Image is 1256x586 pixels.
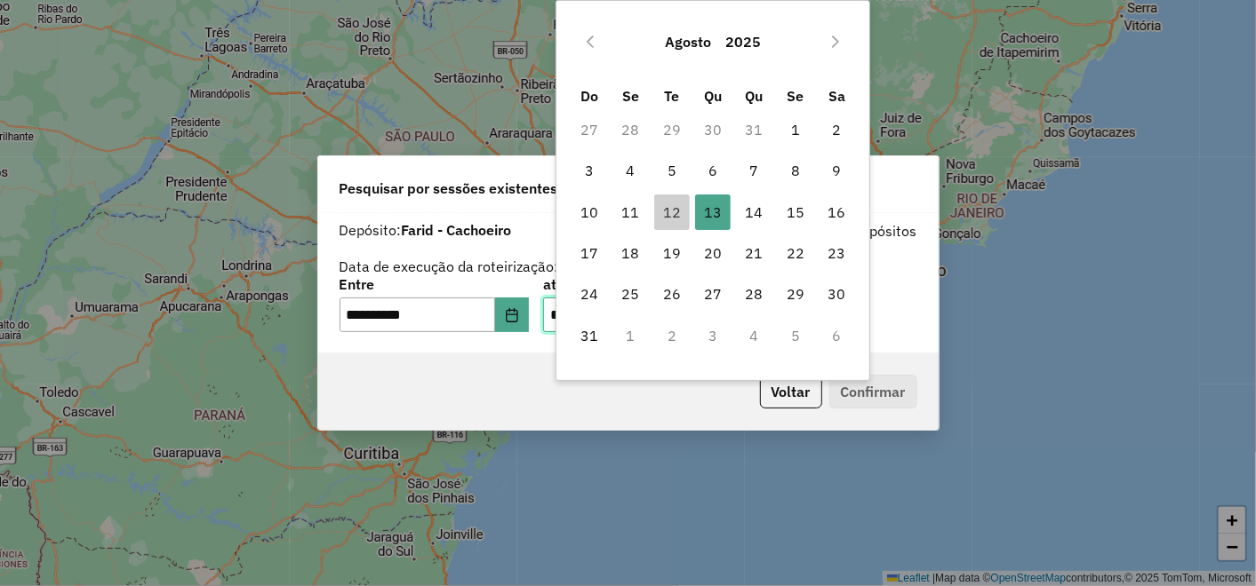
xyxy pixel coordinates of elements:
span: 19 [654,235,690,271]
span: Do [580,87,598,105]
span: 4 [612,153,648,188]
label: Depósito: [340,219,512,241]
span: 1 [778,112,813,147]
td: 5 [652,150,692,191]
td: 12 [652,192,692,233]
span: 6 [695,153,731,188]
td: 30 [816,273,857,314]
td: 31 [569,315,610,356]
td: 11 [610,192,651,233]
td: 27 [569,109,610,150]
span: 20 [695,235,731,271]
td: 6 [692,150,733,191]
span: Pesquisar por sessões existentes [340,178,558,199]
span: 17 [572,235,607,271]
td: 21 [733,233,774,273]
span: 3 [572,153,607,188]
span: 27 [695,276,731,312]
span: 13 [695,194,731,230]
td: 14 [733,192,774,233]
td: 3 [569,150,610,191]
span: 26 [654,276,690,312]
span: Te [664,87,679,105]
span: 16 [819,194,854,230]
span: 10 [572,194,607,230]
td: 26 [652,273,692,314]
span: 28 [737,276,772,312]
span: 23 [819,235,854,271]
span: Se [622,87,639,105]
td: 7 [733,150,774,191]
td: 4 [733,315,774,356]
td: 3 [692,315,733,356]
td: 8 [775,150,816,191]
span: 12 [654,194,690,230]
td: 25 [610,273,651,314]
td: 10 [569,192,610,233]
td: 20 [692,233,733,273]
td: 28 [610,109,651,150]
td: 9 [816,150,857,191]
span: Qu [746,87,764,105]
span: 29 [778,276,813,312]
button: Previous Month [576,28,604,56]
button: Choose Date [495,297,529,333]
td: 6 [816,315,857,356]
span: 5 [654,153,690,188]
label: Data de execução da roteirização: [340,256,559,277]
span: 7 [737,153,772,188]
button: Choose Month [658,20,718,63]
span: 30 [819,276,854,312]
td: 30 [692,109,733,150]
td: 4 [610,150,651,191]
span: 22 [778,235,813,271]
td: 1 [775,109,816,150]
td: 22 [775,233,816,273]
span: 11 [612,194,648,230]
button: Choose Year [718,20,768,63]
strong: Farid - Cachoeiro [402,221,512,239]
td: 24 [569,273,610,314]
button: Next Month [821,28,850,56]
td: 1 [610,315,651,356]
span: 24 [572,276,607,312]
span: 21 [737,235,772,271]
td: 16 [816,192,857,233]
td: 17 [569,233,610,273]
span: 31 [572,318,607,353]
td: 31 [733,109,774,150]
td: 27 [692,273,733,314]
td: 28 [733,273,774,314]
span: 18 [612,235,648,271]
td: 2 [652,315,692,356]
label: Entre [340,273,529,295]
td: 29 [775,273,816,314]
td: 2 [816,109,857,150]
td: 29 [652,109,692,150]
td: 13 [692,192,733,233]
button: Voltar [760,375,822,408]
span: 8 [778,153,813,188]
span: 9 [819,153,854,188]
span: Qu [704,87,722,105]
td: 5 [775,315,816,356]
span: 15 [778,194,813,230]
td: 18 [610,233,651,273]
td: 15 [775,192,816,233]
td: 19 [652,233,692,273]
span: 2 [819,112,854,147]
td: 23 [816,233,857,273]
span: 14 [737,194,772,230]
span: Se [787,87,804,105]
span: Sa [828,87,845,105]
label: até [543,273,732,295]
span: 25 [612,276,648,312]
